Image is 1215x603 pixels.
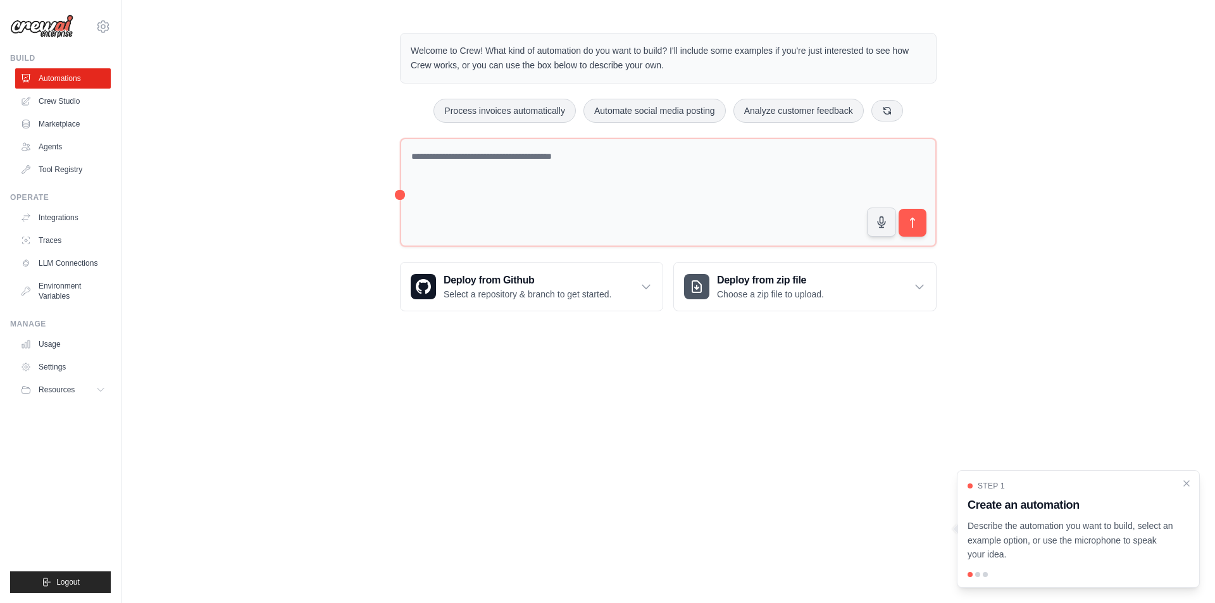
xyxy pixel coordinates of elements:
a: Environment Variables [15,276,111,306]
button: Analyze customer feedback [733,99,864,123]
iframe: Chat Widget [1152,542,1215,603]
button: Close walkthrough [1181,478,1192,488]
p: Describe the automation you want to build, select an example option, or use the microphone to spe... [968,519,1174,562]
p: Welcome to Crew! What kind of automation do you want to build? I'll include some examples if you'... [411,44,926,73]
a: Crew Studio [15,91,111,111]
h3: Deploy from Github [444,273,611,288]
span: Step 1 [978,481,1005,491]
h3: Deploy from zip file [717,273,824,288]
img: Logo [10,15,73,39]
a: Traces [15,230,111,251]
p: Select a repository & branch to get started. [444,288,611,301]
a: Tool Registry [15,159,111,180]
button: Logout [10,571,111,593]
a: Automations [15,68,111,89]
button: Resources [15,380,111,400]
button: Process invoices automatically [433,99,576,123]
span: Resources [39,385,75,395]
div: Operate [10,192,111,202]
a: Settings [15,357,111,377]
a: Marketplace [15,114,111,134]
div: Build [10,53,111,63]
a: Integrations [15,208,111,228]
button: Automate social media posting [583,99,726,123]
a: Usage [15,334,111,354]
span: Logout [56,577,80,587]
a: Agents [15,137,111,157]
div: Manage [10,319,111,329]
a: LLM Connections [15,253,111,273]
p: Choose a zip file to upload. [717,288,824,301]
h3: Create an automation [968,496,1174,514]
